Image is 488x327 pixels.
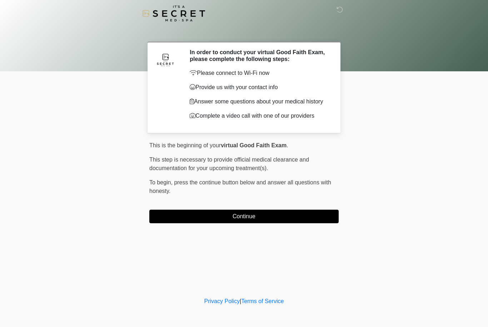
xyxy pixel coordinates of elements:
[190,83,328,92] p: Provide us with your contact info
[149,210,339,223] button: Continue
[190,69,328,77] p: Please connect to Wi-Fi now
[190,49,328,62] h2: In order to conduct your virtual Good Faith Exam, please complete the following steps:
[155,49,176,70] img: Agent Avatar
[190,112,328,120] p: Complete a video call with one of our providers
[142,5,205,21] img: It's A Secret Med Spa Logo
[287,142,288,148] span: .
[204,298,240,304] a: Privacy Policy
[144,26,344,39] h1: ‎ ‎
[149,142,221,148] span: This is the beginning of your
[190,97,328,106] p: Answer some questions about your medical history
[149,157,309,171] span: This step is necessary to provide official medical clearance and documentation for your upcoming ...
[240,298,241,304] a: |
[241,298,284,304] a: Terms of Service
[221,142,287,148] strong: virtual Good Faith Exam
[149,179,174,185] span: To begin,
[149,179,331,194] span: press the continue button below and answer all questions with honesty.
